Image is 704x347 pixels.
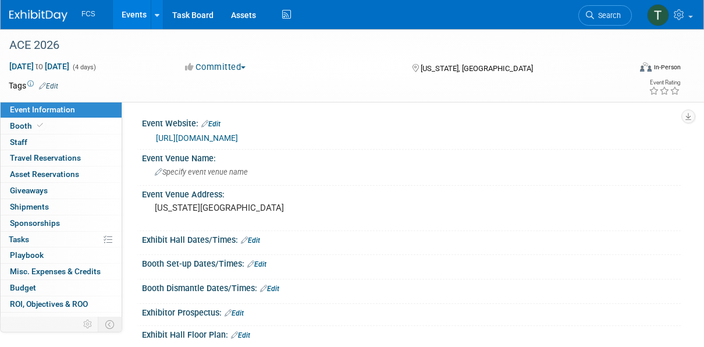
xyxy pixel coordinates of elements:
[584,61,681,78] div: Event Format
[10,153,81,162] span: Travel Reservations
[10,250,44,260] span: Playbook
[241,236,260,245] a: Edit
[1,280,122,296] a: Budget
[155,168,248,176] span: Specify event venue name
[39,82,58,90] a: Edit
[1,167,122,182] a: Asset Reservations
[260,285,279,293] a: Edit
[201,120,221,128] a: Edit
[231,331,250,339] a: Edit
[225,309,244,317] a: Edit
[72,63,96,71] span: (4 days)
[640,62,652,72] img: Format-Inperson.png
[5,35,623,56] div: ACE 2026
[81,10,95,18] span: FCS
[155,203,354,213] pre: [US_STATE][GEOGRAPHIC_DATA]
[10,267,101,276] span: Misc. Expenses & Credits
[142,231,681,246] div: Exhibit Hall Dates/Times:
[10,299,88,309] span: ROI, Objectives & ROO
[653,63,681,72] div: In-Person
[1,264,122,279] a: Misc. Expenses & Credits
[142,186,681,200] div: Event Venue Address:
[142,115,681,130] div: Event Website:
[1,183,122,199] a: Giveaways
[1,134,122,150] a: Staff
[10,202,49,211] span: Shipments
[649,80,680,86] div: Event Rating
[156,133,238,143] a: [URL][DOMAIN_NAME]
[10,316,56,325] span: Attachments
[421,64,533,73] span: [US_STATE], [GEOGRAPHIC_DATA]
[142,150,681,164] div: Event Venue Name:
[37,122,43,129] i: Booth reservation complete
[1,199,122,215] a: Shipments
[1,102,122,118] a: Event Information
[10,283,36,292] span: Budget
[9,10,67,22] img: ExhibitDay
[10,218,60,228] span: Sponsorships
[247,260,266,268] a: Edit
[34,62,45,71] span: to
[142,255,681,270] div: Booth Set-up Dates/Times:
[1,296,122,312] a: ROI, Objectives & ROO
[10,137,27,147] span: Staff
[10,186,48,195] span: Giveaways
[594,11,621,20] span: Search
[10,169,79,179] span: Asset Reservations
[9,235,29,244] span: Tasks
[142,279,681,295] div: Booth Dismantle Dates/Times:
[10,121,45,130] span: Booth
[142,304,681,319] div: Exhibitor Prospectus:
[181,61,250,73] button: Committed
[1,215,122,231] a: Sponsorships
[9,80,58,91] td: Tags
[1,150,122,166] a: Travel Reservations
[142,326,681,341] div: Exhibit Hall Floor Plan:
[1,247,122,263] a: Playbook
[10,105,75,114] span: Event Information
[647,4,669,26] img: Tommy Raye
[1,232,122,247] a: Tasks
[78,317,98,332] td: Personalize Event Tab Strip
[1,313,122,328] a: Attachments
[578,5,632,26] a: Search
[9,61,70,72] span: [DATE] [DATE]
[1,118,122,134] a: Booth
[98,317,122,332] td: Toggle Event Tabs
